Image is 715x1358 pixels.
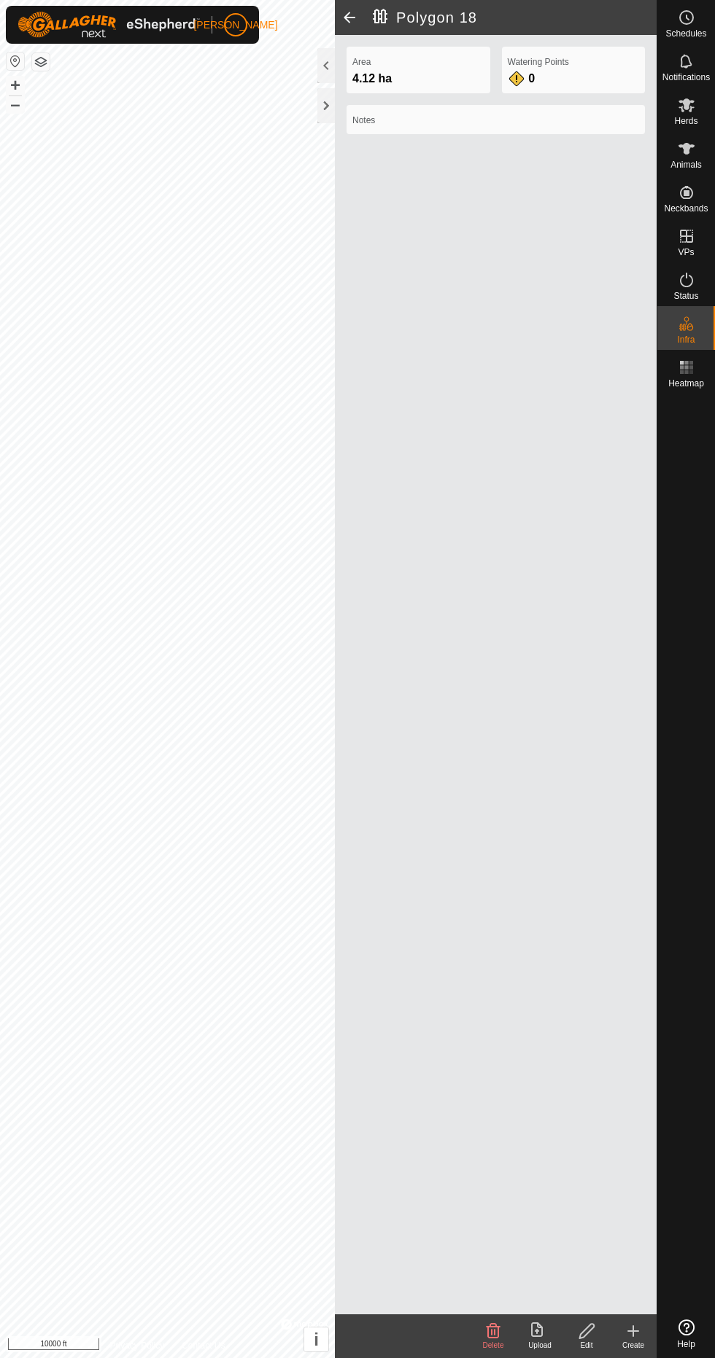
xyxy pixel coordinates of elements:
span: [PERSON_NAME] [193,17,277,33]
label: Notes [352,114,639,127]
a: Contact Us [182,1339,225,1352]
span: Infra [677,335,695,344]
label: Area [352,55,484,69]
span: Delete [483,1341,504,1349]
button: + [7,77,24,94]
div: Create [610,1340,657,1351]
span: Schedules [665,29,706,38]
label: Watering Points [508,55,640,69]
div: Edit [563,1340,610,1351]
span: Status [673,292,698,300]
button: i [304,1327,328,1351]
span: Heatmap [668,379,704,388]
img: Gallagher Logo [18,12,200,38]
button: Map Layers [32,53,50,71]
span: Herds [674,117,697,125]
a: Privacy Policy [109,1339,164,1352]
button: – [7,95,24,113]
span: 0 [528,72,535,85]
span: VPs [678,248,694,257]
span: 4.12 ha [352,72,392,85]
button: Reset Map [7,52,24,70]
span: Neckbands [664,204,708,213]
span: i [314,1330,319,1349]
h2: Polygon 18 [373,9,657,26]
span: Help [677,1340,695,1349]
a: Help [657,1314,715,1354]
div: Upload [517,1340,563,1351]
span: Notifications [662,73,710,82]
span: Animals [670,160,702,169]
